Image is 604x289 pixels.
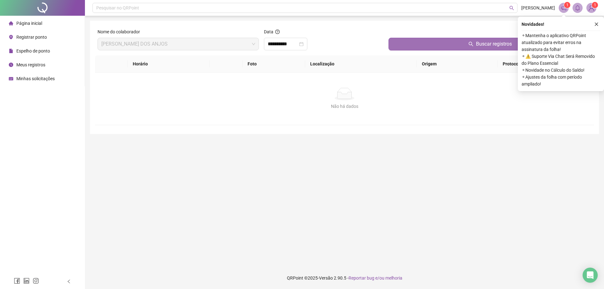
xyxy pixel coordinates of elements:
[9,35,13,39] span: environment
[101,38,255,50] span: MARCIANE SOUZA DOS ANJOS
[9,63,13,67] span: clock-circle
[9,21,13,25] span: home
[561,5,567,11] span: notification
[319,275,333,281] span: Versão
[566,3,568,7] span: 1
[16,35,47,40] span: Registrar ponto
[9,76,13,81] span: schedule
[522,53,600,67] span: ⚬ ⚠️ Suporte Via Chat Será Removido do Plano Essencial
[522,67,600,74] span: ⚬ Novidade no Cálculo do Saldo!
[16,48,50,53] span: Espelho de ponto
[509,6,514,10] span: search
[16,21,42,26] span: Página inicial
[522,32,600,53] span: ⚬ Mantenha o aplicativo QRPoint atualizado para evitar erros na assinatura da folha!
[522,21,544,28] span: Novidades !
[275,30,280,34] span: question-circle
[389,38,591,50] button: Buscar registros
[14,278,20,284] span: facebook
[243,55,305,73] th: Foto
[264,29,273,34] span: Data
[85,267,604,289] footer: QRPoint © 2025 - 2.90.5 -
[349,275,402,281] span: Reportar bug e/ou melhoria
[67,279,71,284] span: left
[583,268,598,283] div: Open Intercom Messenger
[305,55,417,73] th: Localização
[9,49,13,53] span: file
[128,55,210,73] th: Horário
[522,74,600,87] span: ⚬ Ajustes da folha com período ampliado!
[98,28,144,35] label: Nome do colaborador
[594,22,599,26] span: close
[521,4,555,11] span: [PERSON_NAME]
[417,55,498,73] th: Origem
[592,2,598,8] sup: Atualize o seu contato no menu Meus Dados
[33,278,39,284] span: instagram
[103,103,586,110] div: Não há dados
[16,62,45,67] span: Meus registros
[23,278,30,284] span: linkedin
[16,76,55,81] span: Minhas solicitações
[476,40,512,48] span: Buscar registros
[575,5,580,11] span: bell
[468,42,473,47] span: search
[498,55,594,73] th: Protocolo
[594,3,596,7] span: 1
[587,3,596,13] img: 64984
[564,2,570,8] sup: 1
